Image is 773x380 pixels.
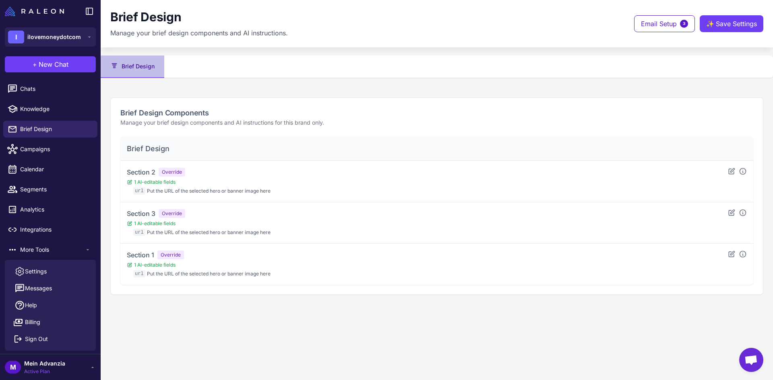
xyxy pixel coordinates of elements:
[8,31,24,43] div: I
[8,297,93,314] a: Help
[39,60,68,69] span: New Chat
[5,27,96,47] button: Iilovemoneydotcom
[20,225,91,234] span: Integrations
[3,141,97,158] a: Campaigns
[120,107,753,118] h2: Brief Design Components
[127,167,155,177] h4: Section 2
[739,348,763,372] div: Open chat
[3,161,97,178] a: Calendar
[24,359,65,368] span: Mein Advanzia
[706,19,713,25] span: ✨
[634,15,695,32] button: Email Setup3
[739,209,747,217] button: Debug component
[133,270,145,277] span: url
[5,56,96,72] button: +New Chat
[110,28,288,38] p: Manage your brief design components and AI instructions.
[20,145,91,154] span: Campaigns
[159,168,185,177] span: Override
[127,250,154,260] h4: Section 1
[157,251,184,259] span: Override
[20,205,91,214] span: Analytics
[127,179,271,186] span: 1 AI-editable fields
[20,105,91,113] span: Knowledge
[739,250,747,258] button: Debug component
[739,167,747,175] button: Debug component
[127,143,169,154] h3: Brief Design
[25,318,40,327] span: Billing
[5,6,67,16] a: Raleon Logo
[127,261,271,269] span: 1 AI-editable fields
[20,165,91,174] span: Calendar
[700,15,763,32] button: ✨Save Settings
[20,245,85,254] span: More Tools
[24,368,65,375] span: Active Plan
[641,19,677,29] span: Email Setup
[147,270,271,277] span: Put the URL of the selected hero or banner image here
[5,361,21,374] div: M
[20,185,91,194] span: Segments
[101,55,164,78] button: Brief Design
[728,250,736,258] button: Edit component
[25,267,47,276] span: Settings
[3,101,97,117] a: Knowledge
[33,60,37,69] span: +
[133,187,145,195] span: url
[5,6,64,16] img: Raleon Logo
[25,301,37,310] span: Help
[25,284,52,293] span: Messages
[120,118,753,127] p: Manage your brief design components and AI instructions for this brand only.
[127,209,155,218] h4: Section 3
[3,201,97,218] a: Analytics
[680,20,688,28] span: 3
[3,221,97,238] a: Integrations
[127,220,271,227] span: 1 AI-editable fields
[20,84,91,93] span: Chats
[728,209,736,217] button: Edit component
[27,33,81,41] span: ilovemoneydotcom
[133,229,145,236] span: url
[8,280,93,297] button: Messages
[147,229,271,236] span: Put the URL of the selected hero or banner image here
[110,10,181,25] h1: Brief Design
[3,121,97,138] a: Brief Design
[3,181,97,198] a: Segments
[3,80,97,97] a: Chats
[147,187,271,195] span: Put the URL of the selected hero or banner image here
[8,331,93,347] button: Sign Out
[159,209,185,218] span: Override
[25,335,48,343] span: Sign Out
[728,167,736,175] button: Edit component
[20,125,91,134] span: Brief Design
